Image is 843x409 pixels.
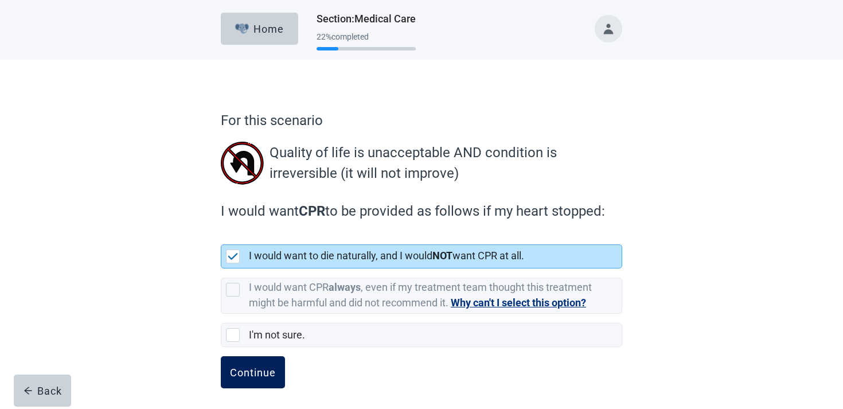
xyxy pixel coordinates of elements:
div: 22 % completed [317,32,416,41]
h1: Section : Medical Care [317,11,416,27]
label: I would want to be provided as follows if my heart stopped: [221,201,616,221]
button: ElephantHome [221,13,298,45]
img: Elephant [235,24,249,34]
strong: CPR [299,203,325,219]
div: Back [24,385,62,396]
label: I would want CPR , even if my treatment team thought this treatment might be harmful and did not ... [249,281,592,309]
label: Quality of life is unacceptable AND condition is irreversible (it will not improve) [270,142,616,184]
strong: always [329,281,361,293]
span: arrow-left [24,386,33,395]
button: Why can't I select this option? [451,295,586,311]
button: Continue [221,356,285,388]
label: I would want to die naturally, and I would want CPR at all. [249,250,524,262]
img: Check [228,253,238,260]
label: For this scenario [221,110,622,131]
label: I'm not sure. [249,329,305,341]
button: arrow-leftBack [14,375,71,407]
img: irreversible-DyUGXaAB.svg [221,142,270,185]
button: Toggle account menu [595,15,622,42]
div: Continue [230,367,276,378]
strong: NOT [432,250,452,262]
div: Home [235,23,284,34]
